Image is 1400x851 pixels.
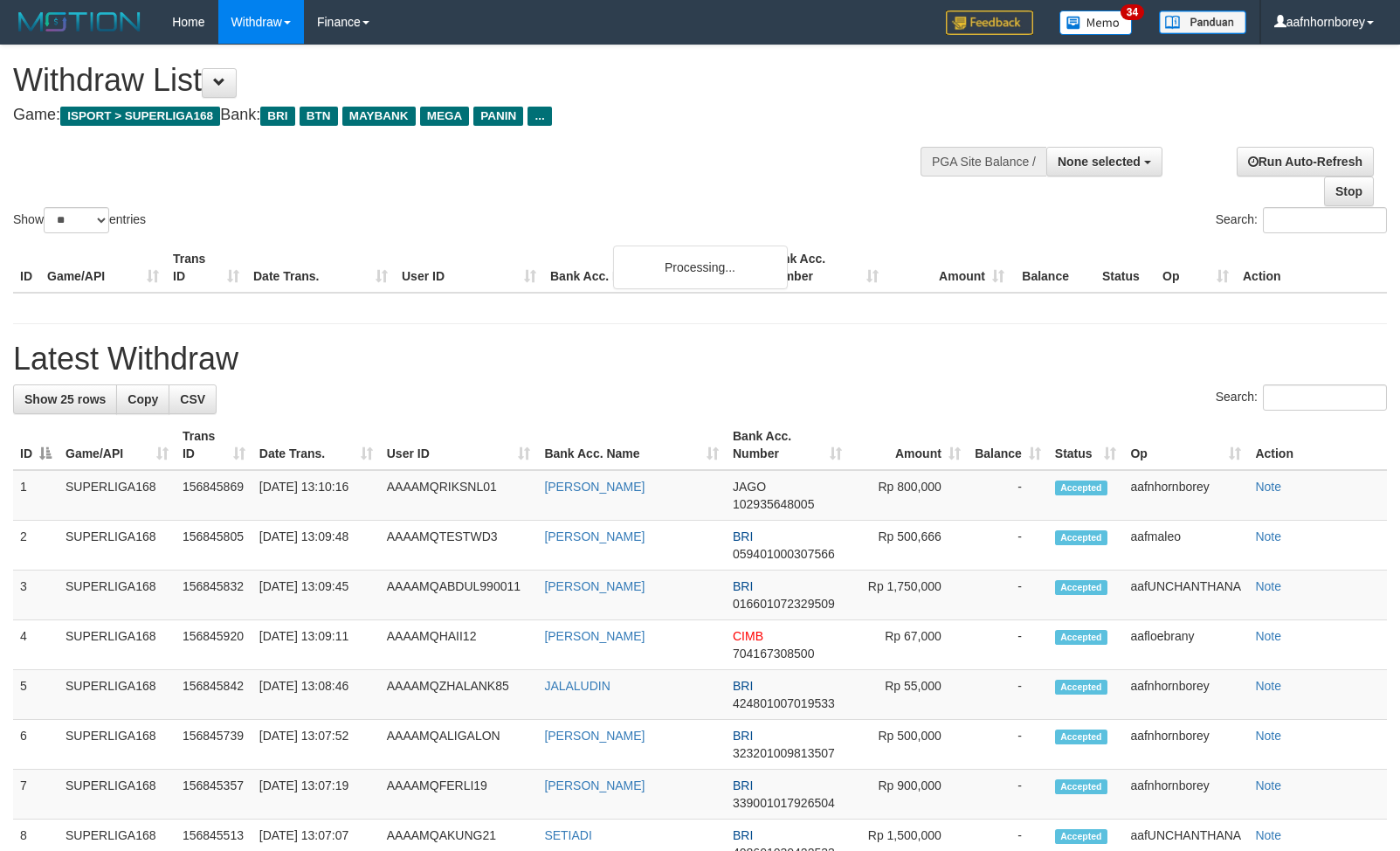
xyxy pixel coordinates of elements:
[380,620,538,670] td: AAAAMQHAII12
[1055,530,1107,545] span: Accepted
[380,670,538,720] td: AAAAMQZHALANK85
[59,571,176,620] td: SUPERLIGA168
[1123,571,1248,620] td: aafUNCHANTHANA
[13,107,916,124] h4: Game: Bank:
[544,629,645,643] a: [PERSON_NAME]
[921,147,1046,176] div: PGA Site Balance /
[380,470,538,521] td: AAAAMQRIKSNL01
[1155,243,1236,293] th: Op
[176,670,252,720] td: 156845842
[1123,470,1248,521] td: aafnhornborey
[849,620,968,670] td: Rp 67,000
[733,579,753,593] span: BRI
[252,620,380,670] td: [DATE] 13:09:11
[849,720,968,770] td: Rp 500,000
[252,521,380,571] td: [DATE] 13:09:48
[252,420,380,470] th: Date Trans.: activate to sort column ascending
[59,470,176,521] td: SUPERLIGA168
[395,243,543,293] th: User ID
[1216,207,1387,233] label: Search:
[1055,829,1107,844] span: Accepted
[1123,521,1248,571] td: aafmaleo
[1055,680,1107,695] span: Accepted
[13,243,40,293] th: ID
[13,720,59,770] td: 6
[544,729,645,743] a: [PERSON_NAME]
[733,778,753,792] span: BRI
[13,770,59,820] td: 7
[260,107,294,126] span: BRI
[59,521,176,571] td: SUPERLIGA168
[180,392,205,406] span: CSV
[1055,730,1107,744] span: Accepted
[380,521,538,571] td: AAAAMQTESTWD3
[1011,243,1095,293] th: Balance
[544,679,610,693] a: JALALUDIN
[380,720,538,770] td: AAAAMQALIGALON
[733,497,814,511] span: Copy 102935648005 to clipboard
[380,770,538,820] td: AAAAMQFERLI19
[1255,579,1281,593] a: Note
[13,63,916,98] h1: Withdraw List
[1237,147,1374,176] a: Run Auto-Refresh
[13,420,59,470] th: ID: activate to sort column descending
[1255,629,1281,643] a: Note
[1255,480,1281,494] a: Note
[1046,147,1162,176] button: None selected
[726,420,849,470] th: Bank Acc. Number: activate to sort column ascending
[1123,620,1248,670] td: aafloebrany
[968,470,1048,521] td: -
[176,420,252,470] th: Trans ID: activate to sort column ascending
[13,571,59,620] td: 3
[1236,243,1387,293] th: Action
[733,597,835,611] span: Copy 016601072329509 to clipboard
[733,828,753,842] span: BRI
[1058,155,1141,169] span: None selected
[176,770,252,820] td: 156845357
[13,384,117,414] a: Show 25 rows
[733,547,835,561] span: Copy 059401000307566 to clipboard
[733,480,766,494] span: JAGO
[849,521,968,571] td: Rp 500,666
[1123,670,1248,720] td: aafnhornborey
[733,679,753,693] span: BRI
[176,521,252,571] td: 156845805
[252,770,380,820] td: [DATE] 13:07:19
[968,620,1048,670] td: -
[1159,10,1246,34] img: panduan.png
[733,647,814,661] span: Copy 704167308500 to clipboard
[613,246,788,289] div: Processing...
[473,107,523,126] span: PANIN
[733,696,835,710] span: Copy 424801007019533 to clipboard
[420,107,470,126] span: MEGA
[528,107,551,126] span: ...
[59,620,176,670] td: SUPERLIGA168
[1055,630,1107,645] span: Accepted
[252,720,380,770] td: [DATE] 13:07:52
[1123,420,1248,470] th: Op: activate to sort column ascending
[968,521,1048,571] td: -
[342,107,416,126] span: MAYBANK
[1216,384,1387,411] label: Search:
[13,521,59,571] td: 2
[59,770,176,820] td: SUPERLIGA168
[252,571,380,620] td: [DATE] 13:09:45
[544,579,645,593] a: [PERSON_NAME]
[1095,243,1155,293] th: Status
[380,571,538,620] td: AAAAMQABDUL990011
[166,243,246,293] th: Trans ID
[1123,720,1248,770] td: aafnhornborey
[13,470,59,521] td: 1
[946,10,1033,35] img: Feedback.jpg
[849,470,968,521] td: Rp 800,000
[252,670,380,720] td: [DATE] 13:08:46
[733,796,835,810] span: Copy 339001017926504 to clipboard
[176,720,252,770] td: 156845739
[849,770,968,820] td: Rp 900,000
[13,342,1387,377] h1: Latest Withdraw
[176,620,252,670] td: 156845920
[733,529,753,543] span: BRI
[1255,529,1281,543] a: Note
[886,243,1011,293] th: Amount
[1048,420,1124,470] th: Status: activate to sort column ascending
